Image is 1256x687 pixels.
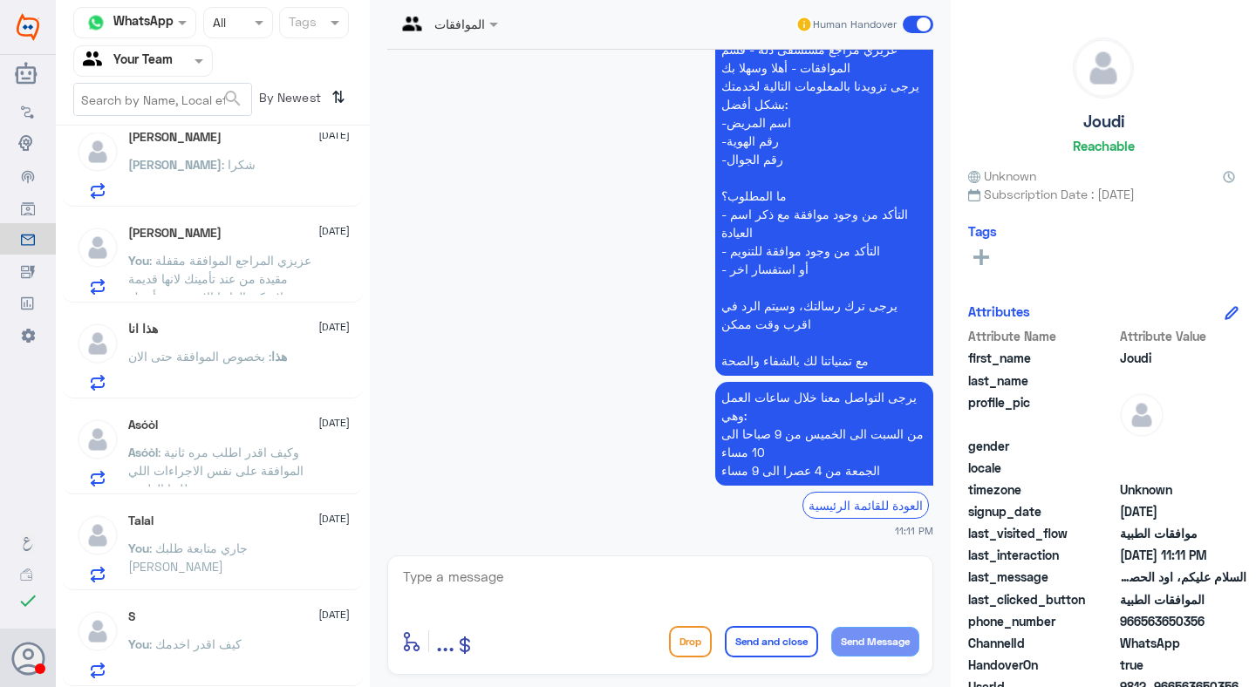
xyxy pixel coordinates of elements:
span: ... [436,625,454,656]
span: last_interaction [968,546,1116,564]
span: السلام عليكم، اود الحصول على الاستشاره وتأميني يغطي تكلفة للاستشاره ، وطالبيني في الموقع ادفع 150... [1120,568,1246,586]
h5: Talal [128,514,154,528]
span: هذا [271,349,287,364]
h6: Tags [968,223,997,239]
span: null [1120,437,1246,455]
span: [DATE] [318,607,350,622]
span: 2025-09-09T20:11:38.229Z [1120,546,1246,564]
img: defaultAdmin.png [76,418,119,461]
img: defaultAdmin.png [76,322,119,365]
img: defaultAdmin.png [76,130,119,173]
img: defaultAdmin.png [76,609,119,653]
span: Asóòl [128,445,158,459]
img: whatsapp.png [83,10,109,36]
span: first_name [968,349,1116,367]
button: Drop [669,626,712,657]
span: : شكرا [222,157,256,172]
span: You [128,636,149,651]
h5: Khalid [128,226,222,241]
span: Human Handover [813,17,897,32]
span: signup_date [968,502,1116,520]
div: العودة للقائمة الرئيسية [802,492,929,519]
span: last_message [968,568,1116,586]
span: Unknown [968,167,1036,185]
img: defaultAdmin.png [1074,38,1133,98]
span: : كيف اقدر اخدمك [149,636,242,651]
i: ⇅ [331,83,345,112]
span: الموافقات الطبية [1120,590,1246,609]
span: last_visited_flow [968,524,1116,542]
span: profile_pic [968,393,1116,433]
span: locale [968,459,1116,477]
h6: Reachable [1073,138,1135,153]
span: 966563650356 [1120,612,1246,630]
button: Send Message [831,627,919,656]
h5: هذا انا [128,322,158,337]
h5: Asóòl [128,418,158,432]
span: [DATE] [318,511,350,527]
span: [DATE] [318,319,350,335]
span: last_clicked_button [968,590,1116,609]
span: Attribute Value [1120,327,1246,345]
span: You [128,253,149,268]
h5: Joudi [1083,112,1124,132]
button: ... [436,622,454,661]
h6: Attributes [968,303,1030,319]
img: defaultAdmin.png [76,226,119,269]
span: [DATE] [318,127,350,143]
span: true [1120,656,1246,674]
button: Avatar [11,642,44,675]
span: : عزيزي المراجع الموافقة مقفلة مقيدة من عند تأمينك لانها قديمة لايمكن الغائها الا من عند تأمينك [128,253,311,304]
span: : وكيف اقدر اطلب مره ثانية الموافقة على نفس الاجراءات اللي طلبها الطبيب [128,445,304,496]
span: phone_number [968,612,1116,630]
span: [DATE] [318,415,350,431]
span: HandoverOn [968,656,1116,674]
span: Joudi [1120,349,1246,367]
span: search [222,88,243,109]
span: Subscription Date : [DATE] [968,185,1239,203]
span: 2025-09-09T20:10:38.295Z [1120,502,1246,520]
span: You [128,541,149,555]
span: Unknown [1120,480,1246,499]
input: Search by Name, Local etc… [74,84,251,115]
span: 2 [1120,634,1246,652]
h5: S [128,609,135,624]
span: [PERSON_NAME] [128,157,222,172]
button: Send and close [725,626,818,657]
span: 11:11 PM [895,523,933,538]
span: null [1120,459,1246,477]
i: check [17,590,38,611]
div: Tags [286,12,317,35]
img: defaultAdmin.png [1120,393,1164,437]
span: ChannelId [968,634,1116,652]
span: By Newest [252,83,325,118]
span: موافقات الطبية [1120,524,1246,542]
h5: abdulaziz [128,130,222,145]
img: yourTeam.svg [83,48,109,74]
span: timezone [968,480,1116,499]
span: : بخصوص الموافقة حتى الان [128,349,271,364]
span: [DATE] [318,223,350,239]
button: search [222,85,243,113]
img: Widebot Logo [17,13,39,41]
span: last_name [968,371,1116,390]
p: 9/9/2025, 11:11 PM [715,382,933,486]
span: : جاري متابعة طلبك [PERSON_NAME] [128,541,248,574]
span: Attribute Name [968,327,1116,345]
p: 9/9/2025, 11:11 PM [715,34,933,376]
span: gender [968,437,1116,455]
img: defaultAdmin.png [76,514,119,557]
